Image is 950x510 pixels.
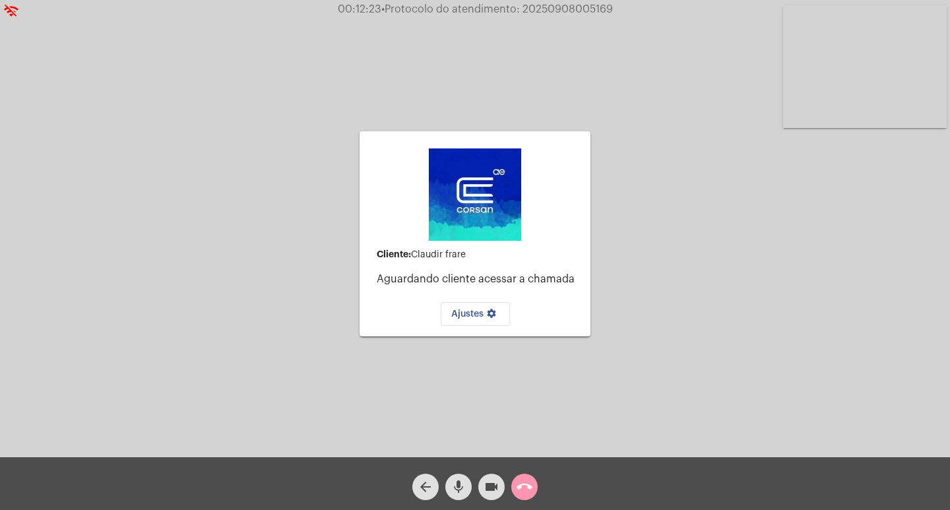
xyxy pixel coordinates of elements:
span: • [381,4,385,15]
span: Protocolo do atendimento: 20250908005169 [381,4,613,15]
span: 00:12:23 [338,4,381,15]
mat-icon: call_end [517,479,532,495]
mat-icon: videocam [484,479,499,495]
div: Claudir frare [377,249,580,260]
mat-icon: arrow_back [418,479,433,495]
strong: Cliente: [377,249,411,259]
span: Ajustes [451,309,499,319]
mat-icon: settings [484,308,499,324]
mat-icon: mic [451,479,466,495]
p: Aguardando cliente acessar a chamada [377,273,580,285]
img: d4669ae0-8c07-2337-4f67-34b0df7f5ae4.jpeg [429,148,521,241]
button: Ajustes [441,302,510,326]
